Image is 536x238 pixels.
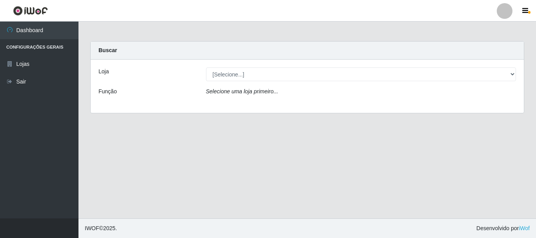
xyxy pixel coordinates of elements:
img: CoreUI Logo [13,6,48,16]
span: Desenvolvido por [476,224,530,233]
a: iWof [519,225,530,231]
span: IWOF [85,225,99,231]
span: © 2025 . [85,224,117,233]
strong: Buscar [98,47,117,53]
label: Loja [98,67,109,76]
label: Função [98,87,117,96]
i: Selecione uma loja primeiro... [206,88,278,94]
